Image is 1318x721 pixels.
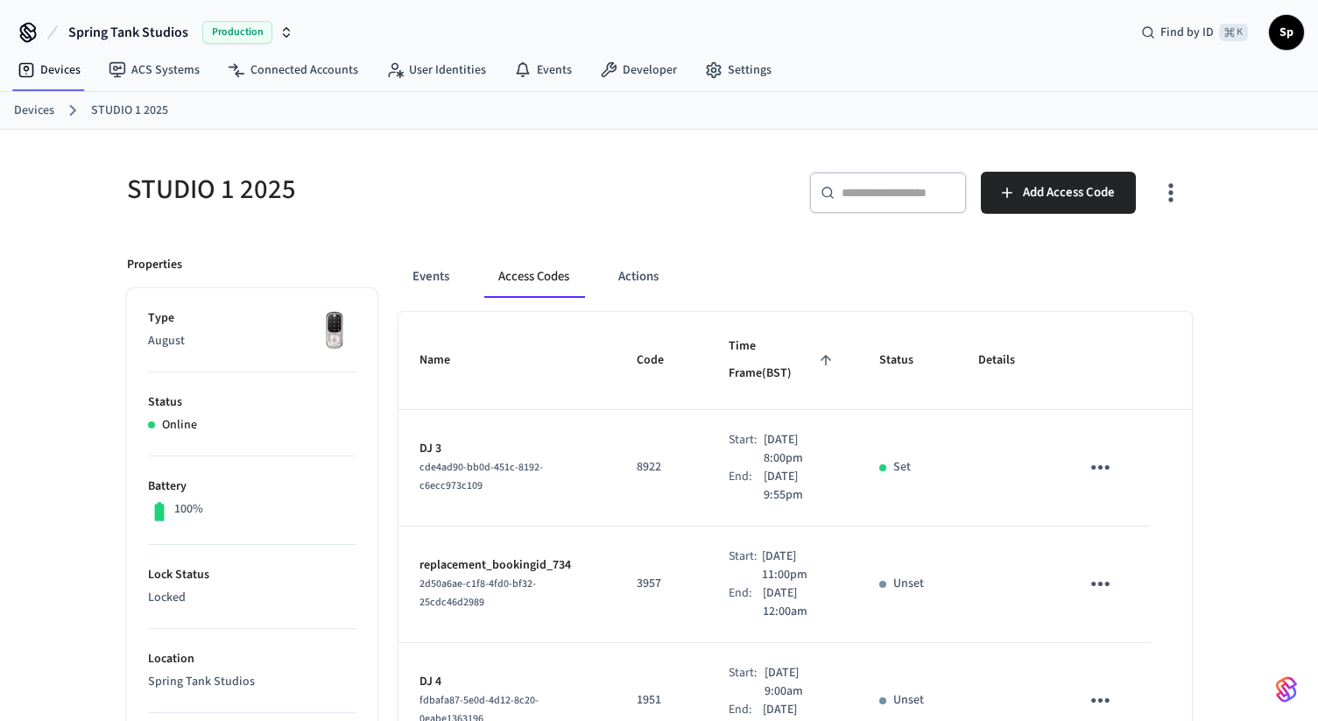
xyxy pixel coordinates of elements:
p: 8922 [637,458,687,477]
p: Online [162,416,197,435]
div: Start: [729,664,765,701]
p: [DATE] 8:00pm [764,431,837,468]
a: User Identities [372,54,500,86]
div: End: [729,584,763,621]
button: Sp [1269,15,1304,50]
span: Production [202,21,272,44]
a: Devices [4,54,95,86]
span: Details [978,347,1038,374]
p: Status [148,393,356,412]
p: [DATE] 11:00pm [762,548,837,584]
a: STUDIO 1 2025 [91,102,168,120]
img: SeamLogoGradient.69752ec5.svg [1276,675,1297,703]
img: Yale Assure Touchscreen Wifi Smart Lock, Satin Nickel, Front [313,309,356,353]
span: Sp [1271,17,1302,48]
p: 100% [174,500,203,519]
span: 2d50a6ae-c1f8-4fd0-bf32-25cdc46d2989 [419,576,536,610]
p: DJ 3 [419,440,596,458]
h5: STUDIO 1 2025 [127,172,649,208]
p: replacement_bookingid_734 [419,556,596,575]
p: 3957 [637,575,687,593]
p: Locked [148,589,356,607]
p: [DATE] 12:00am [763,584,838,621]
a: Events [500,54,586,86]
a: Devices [14,102,54,120]
span: cde4ad90-bb0d-451c-8192-c6ecc973c109 [419,460,543,493]
button: Events [398,256,463,298]
span: Find by ID [1160,24,1214,41]
span: Spring Tank Studios [68,22,188,43]
a: Developer [586,54,691,86]
p: Lock Status [148,566,356,584]
p: Location [148,650,356,668]
p: Properties [127,256,182,274]
div: ant example [398,256,1192,298]
p: [DATE] 9:00am [765,664,837,701]
p: Type [148,309,356,328]
button: Actions [604,256,673,298]
p: Set [893,458,911,477]
p: Unset [893,691,924,710]
div: Find by ID⌘ K [1127,17,1262,48]
p: Unset [893,575,924,593]
div: Start: [729,431,764,468]
div: Start: [729,548,762,584]
span: ⌘ K [1219,24,1248,41]
a: Settings [691,54,786,86]
p: August [148,332,356,350]
a: ACS Systems [95,54,214,86]
span: Time Frame(BST) [729,333,837,388]
a: Connected Accounts [214,54,372,86]
span: Name [419,347,473,374]
div: End: [729,468,764,505]
p: Battery [148,477,356,496]
span: Add Access Code [1023,181,1115,204]
p: Spring Tank Studios [148,673,356,691]
span: Code [637,347,687,374]
span: Status [879,347,936,374]
p: 1951 [637,691,687,710]
p: [DATE] 9:55pm [764,468,837,505]
button: Access Codes [484,256,583,298]
p: DJ 4 [419,673,596,691]
button: Add Access Code [981,172,1136,214]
